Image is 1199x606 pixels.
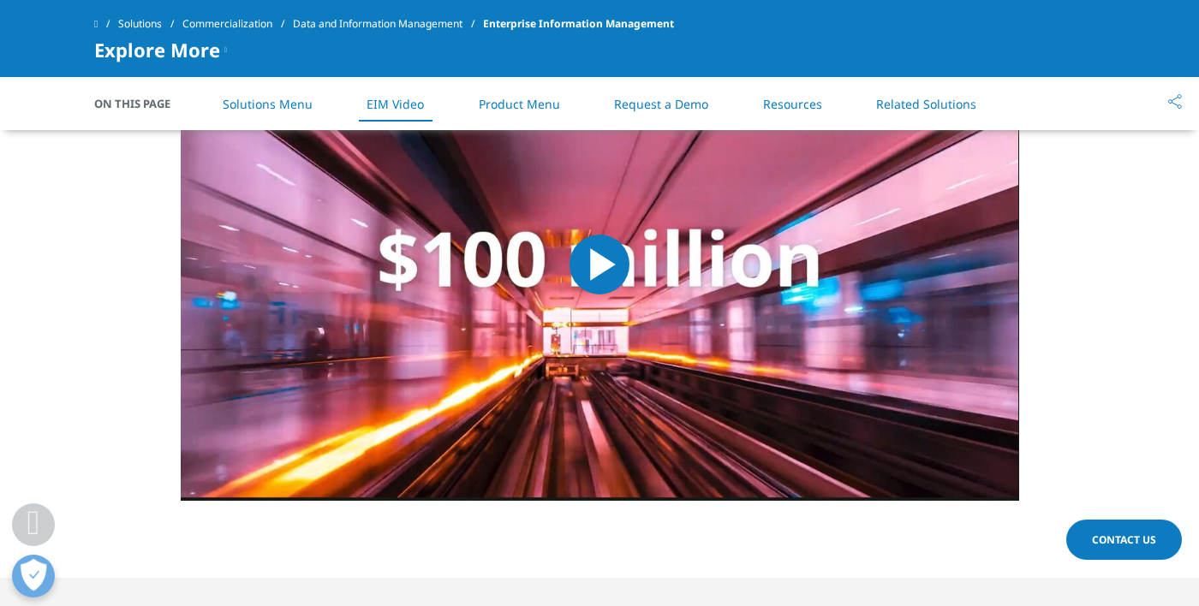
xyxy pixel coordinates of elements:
a: Solutions Menu [223,96,313,112]
a: EIM Video [367,96,424,112]
span: Explore More [94,39,220,60]
a: Data and Information Management [293,9,483,39]
a: Product Menu [479,96,560,112]
span: Contact Us [1092,532,1156,547]
a: Related Solutions [876,96,976,112]
button: Open Preferences [12,555,55,597]
button: Play Video [570,235,629,294]
a: Solutions [118,9,182,39]
span: On This Page [94,95,188,112]
span: Enterprise Information Management [483,9,674,39]
video-js: Video Player [181,28,1019,501]
a: Resources [763,96,822,112]
a: Contact Us [1066,520,1182,560]
a: Request a Demo [614,96,708,112]
a: Commercialization [182,9,293,39]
